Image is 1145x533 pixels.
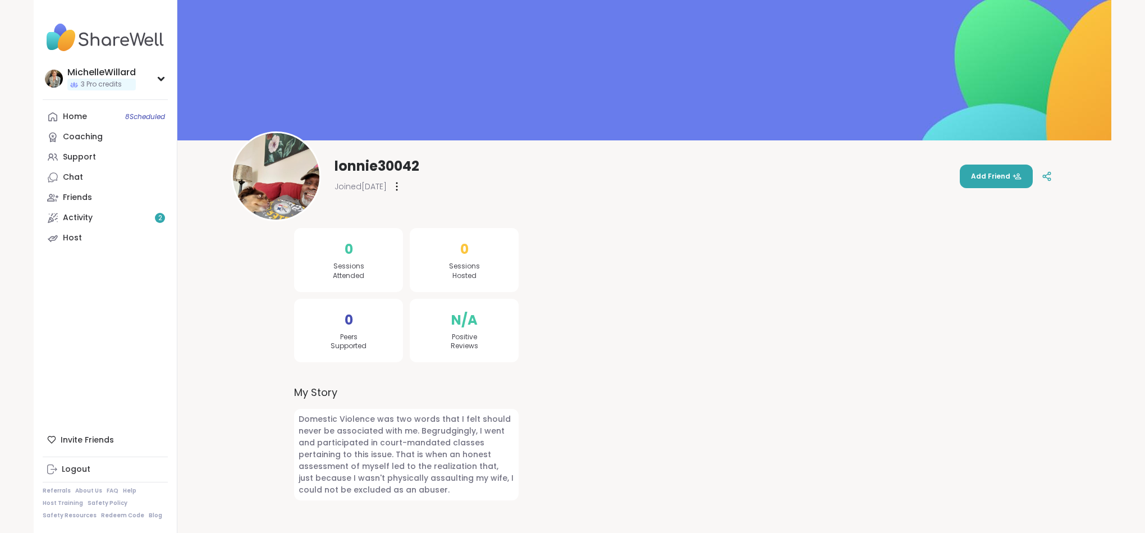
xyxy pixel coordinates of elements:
div: Invite Friends [43,430,168,450]
a: Logout [43,459,168,480]
span: Positive Reviews [451,332,478,352]
span: 0 [345,310,353,330]
span: 2 [158,213,162,223]
div: Activity [63,212,93,224]
a: Blog [149,512,162,520]
div: Coaching [63,131,103,143]
a: Chat [43,167,168,188]
a: FAQ [107,487,118,495]
img: MichelleWillard [45,70,63,88]
a: Support [43,147,168,167]
span: 0 [460,239,469,259]
span: Domestic Violence was two words that I felt should never be associated with me. Begrudgingly, I w... [294,409,519,500]
a: Host [43,228,168,248]
a: Referrals [43,487,71,495]
label: My Story [294,385,519,400]
span: N/A [451,310,478,330]
span: Sessions Hosted [449,262,480,281]
div: Chat [63,172,83,183]
a: Activity2 [43,208,168,228]
a: Help [123,487,136,495]
div: Friends [63,192,92,203]
div: Support [63,152,96,163]
div: Home [63,111,87,122]
a: Friends [43,188,168,208]
div: MichelleWillard [67,66,136,79]
span: lonnie30042 [335,157,419,175]
button: Add Friend [960,165,1033,188]
a: Host Training [43,499,83,507]
a: Coaching [43,127,168,147]
span: Sessions Attended [333,262,364,281]
a: Safety Policy [88,499,127,507]
span: 8 Scheduled [125,112,165,121]
a: About Us [75,487,102,495]
span: 3 Pro credits [81,80,122,89]
div: Logout [62,464,90,475]
img: ShareWell Nav Logo [43,18,168,57]
a: Safety Resources [43,512,97,520]
a: Home8Scheduled [43,107,168,127]
span: Add Friend [971,171,1022,181]
div: Host [63,233,82,244]
img: lonnie30042 [233,133,319,220]
span: Peers Supported [331,332,367,352]
span: 0 [345,239,353,259]
a: Redeem Code [101,512,144,520]
span: Joined [DATE] [335,181,387,192]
